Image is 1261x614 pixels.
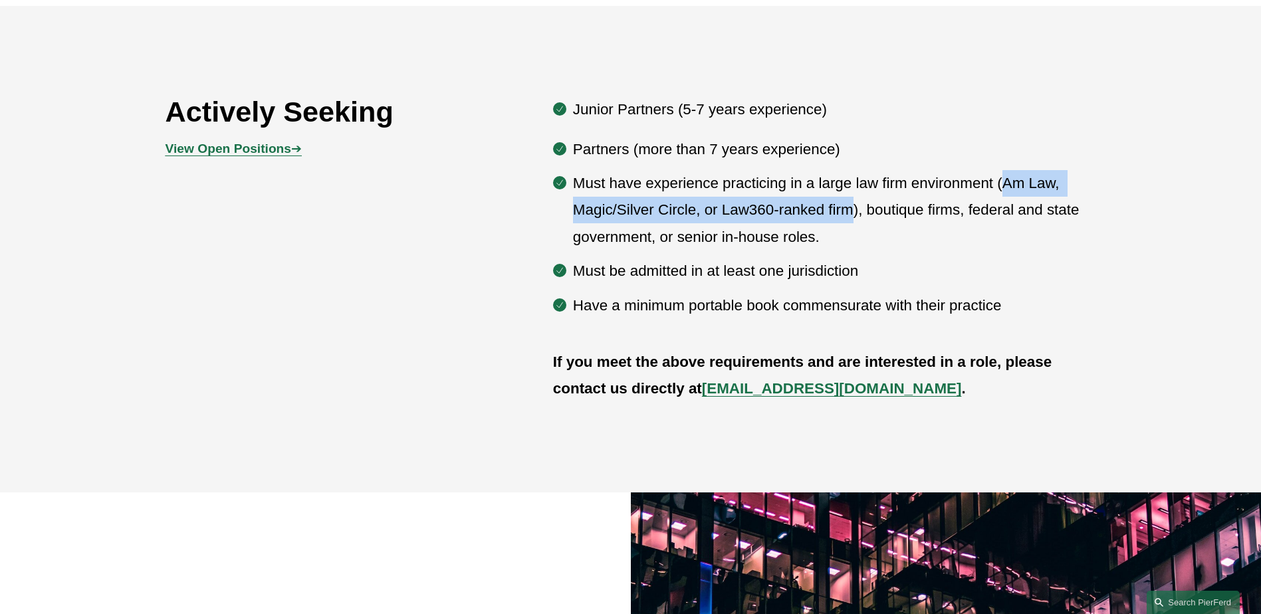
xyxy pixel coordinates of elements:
strong: . [961,380,965,397]
p: Junior Partners (5-7 years experience) [573,96,1096,123]
span: ➔ [166,142,302,155]
h2: Actively Seeking [166,94,476,129]
strong: If you meet the above requirements and are interested in a role, please contact us directly at [553,354,1056,397]
p: Must be admitted in at least one jurisdiction [573,258,1096,284]
strong: View Open Positions [166,142,291,155]
a: [EMAIL_ADDRESS][DOMAIN_NAME] [702,380,962,397]
p: Have a minimum portable book commensurate with their practice [573,292,1096,319]
p: Partners (more than 7 years experience) [573,136,1096,163]
a: Search this site [1147,591,1240,614]
a: View Open Positions➔ [166,142,302,155]
p: Must have experience practicing in a large law firm environment (Am Law, Magic/Silver Circle, or ... [573,170,1096,251]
